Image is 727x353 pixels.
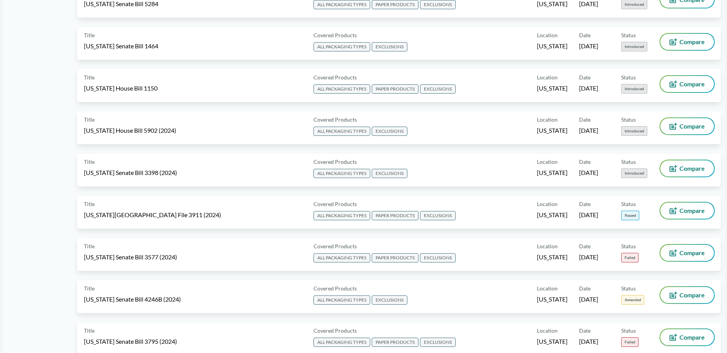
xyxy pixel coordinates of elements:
[621,42,647,51] span: Introduced
[579,42,598,50] span: [DATE]
[84,242,95,250] span: Title
[537,200,558,208] span: Location
[313,42,370,51] span: ALL PACKAGING TYPES
[537,337,568,346] span: [US_STATE]
[313,253,370,262] span: ALL PACKAGING TYPES
[621,295,644,305] span: Amended
[660,203,714,219] button: Compare
[660,245,714,261] button: Compare
[84,200,95,208] span: Title
[313,242,357,250] span: Covered Products
[579,284,591,292] span: Date
[537,115,558,124] span: Location
[420,338,456,347] span: EXCLUSIONS
[579,295,598,304] span: [DATE]
[660,287,714,303] button: Compare
[372,84,418,94] span: PAPER PRODUCTS
[313,327,357,335] span: Covered Products
[420,253,456,262] span: EXCLUSIONS
[313,31,357,39] span: Covered Products
[579,126,598,135] span: [DATE]
[84,158,95,166] span: Title
[313,158,357,166] span: Covered Products
[537,253,568,261] span: [US_STATE]
[579,73,591,81] span: Date
[660,34,714,50] button: Compare
[84,253,177,261] span: [US_STATE] Senate Bill 3577 (2024)
[313,211,370,220] span: ALL PACKAGING TYPES
[84,115,95,124] span: Title
[84,327,95,335] span: Title
[660,160,714,176] button: Compare
[579,211,598,219] span: [DATE]
[679,292,705,298] span: Compare
[621,31,636,39] span: Status
[372,127,407,136] span: EXCLUSIONS
[372,295,407,305] span: EXCLUSIONS
[537,295,568,304] span: [US_STATE]
[621,158,636,166] span: Status
[621,168,647,178] span: Introduced
[579,115,591,124] span: Date
[679,39,705,45] span: Compare
[579,327,591,335] span: Date
[84,126,176,135] span: [US_STATE] House Bill 5902 (2024)
[621,200,636,208] span: Status
[537,168,568,177] span: [US_STATE]
[84,284,95,292] span: Title
[84,73,95,81] span: Title
[621,327,636,335] span: Status
[84,295,181,304] span: [US_STATE] Senate Bill 4246B (2024)
[621,73,636,81] span: Status
[537,42,568,50] span: [US_STATE]
[537,84,568,92] span: [US_STATE]
[313,295,370,305] span: ALL PACKAGING TYPES
[84,337,177,346] span: [US_STATE] Senate Bill 3795 (2024)
[621,253,638,262] span: Failed
[579,158,591,166] span: Date
[537,211,568,219] span: [US_STATE]
[660,76,714,92] button: Compare
[660,118,714,134] button: Compare
[579,337,598,346] span: [DATE]
[420,211,456,220] span: EXCLUSIONS
[84,168,177,177] span: [US_STATE] Senate Bill 3398 (2024)
[372,42,407,51] span: EXCLUSIONS
[621,126,647,136] span: Introduced
[579,168,598,177] span: [DATE]
[84,31,95,39] span: Title
[313,169,370,178] span: ALL PACKAGING TYPES
[621,211,639,220] span: Passed
[621,337,638,347] span: Failed
[84,84,158,92] span: [US_STATE] House Bill 1150
[579,200,591,208] span: Date
[679,208,705,214] span: Compare
[621,284,636,292] span: Status
[579,31,591,39] span: Date
[621,115,636,124] span: Status
[313,338,370,347] span: ALL PACKAGING TYPES
[537,242,558,250] span: Location
[84,211,221,219] span: [US_STATE][GEOGRAPHIC_DATA] File 3911 (2024)
[679,165,705,172] span: Compare
[372,211,418,220] span: PAPER PRODUCTS
[537,73,558,81] span: Location
[621,84,647,94] span: Introduced
[621,242,636,250] span: Status
[537,126,568,135] span: [US_STATE]
[679,123,705,129] span: Compare
[537,327,558,335] span: Location
[372,169,407,178] span: EXCLUSIONS
[579,242,591,250] span: Date
[313,73,357,81] span: Covered Products
[679,334,705,340] span: Compare
[420,84,456,94] span: EXCLUSIONS
[679,250,705,256] span: Compare
[84,42,158,50] span: [US_STATE] Senate Bill 1464
[579,84,598,92] span: [DATE]
[537,284,558,292] span: Location
[579,253,598,261] span: [DATE]
[679,81,705,87] span: Compare
[313,200,357,208] span: Covered Products
[313,284,357,292] span: Covered Products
